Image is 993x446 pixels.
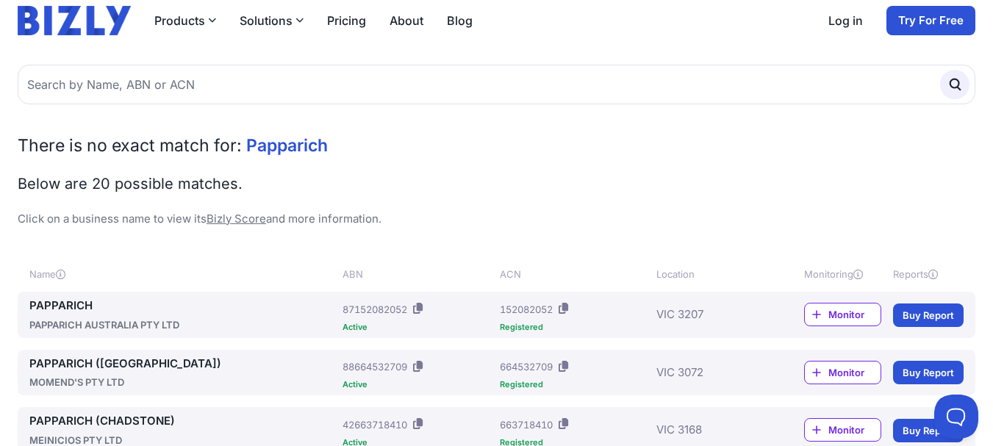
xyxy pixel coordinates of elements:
p: Click on a business name to view its and more information. [18,211,975,228]
div: ACN [500,267,650,281]
div: ABN [343,267,493,281]
div: 152082052 [500,302,553,317]
button: Products [154,12,216,29]
a: About [390,12,423,29]
a: Try For Free [886,6,975,35]
span: Papparich [246,135,328,156]
div: 88664532709 [343,359,407,374]
a: Monitor [804,418,881,442]
a: Monitor [804,361,881,384]
div: Active [343,381,493,389]
span: There is no exact match for: [18,135,242,156]
a: PAPPARICH ([GEOGRAPHIC_DATA]) [29,356,337,373]
a: Bizly Score [207,212,266,226]
div: Name [29,267,337,281]
div: MOMEND'S PTY LTD [29,375,337,389]
a: Buy Report [893,419,964,442]
div: Registered [500,323,650,331]
div: 663718410 [500,417,553,432]
a: PAPPARICH [29,298,337,314]
a: Log in [828,12,863,29]
a: Blog [447,12,473,29]
a: PAPPARICH (CHADSTONE) [29,413,337,430]
a: Buy Report [893,361,964,384]
div: Registered [500,381,650,389]
input: Search by Name, ABN or ACN [18,65,975,104]
div: Monitoring [804,267,881,281]
span: Monitor [828,365,881,380]
div: 87152082052 [343,302,407,317]
span: Monitor [828,307,881,322]
div: VIC 3207 [656,298,768,332]
div: VIC 3072 [656,356,768,390]
div: 664532709 [500,359,553,374]
div: Reports [893,267,964,281]
div: Location [656,267,768,281]
span: Below are 20 possible matches. [18,175,243,193]
span: Monitor [828,422,881,437]
a: Monitor [804,303,881,326]
a: Pricing [327,12,366,29]
button: Solutions [240,12,304,29]
div: PAPPARICH AUSTRALIA PTY LTD [29,317,337,332]
div: Active [343,323,493,331]
a: Buy Report [893,303,964,327]
iframe: Toggle Customer Support [934,395,978,439]
div: 42663718410 [343,417,407,432]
